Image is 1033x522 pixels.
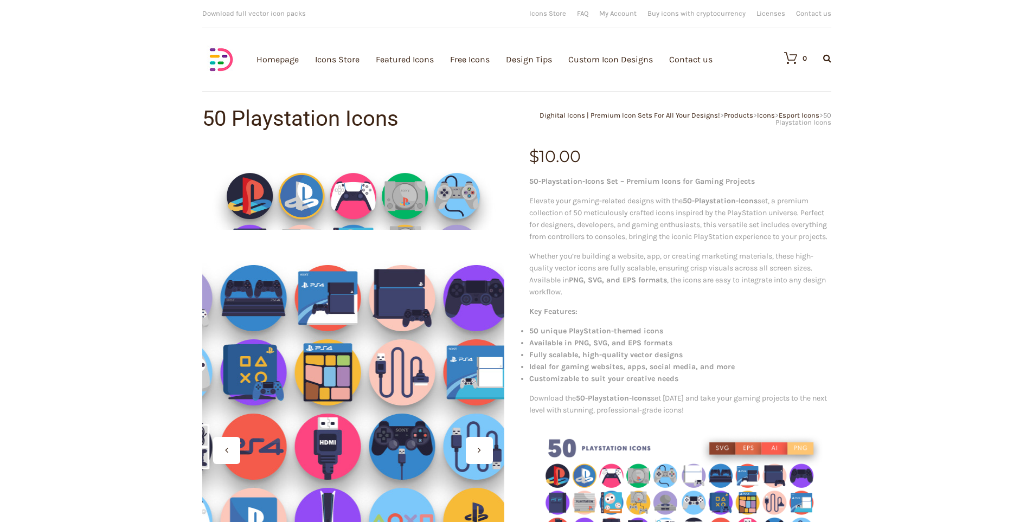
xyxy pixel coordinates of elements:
img: 50-Playstation _ Shop-2 [202,149,504,450]
a: Icons Store [529,10,566,17]
bdi: 10.00 [529,146,581,166]
a: Icons [757,111,775,119]
a: FAQ [577,10,588,17]
a: My Account [599,10,637,17]
span: Download full vector icon packs [202,9,306,17]
h1: 50 Playstation Icons [202,108,517,130]
div: > > > > [517,112,831,126]
a: Contact us [796,10,831,17]
a: 0 [773,51,807,65]
a: Dighital Icons | Premium Icon Sets For All Your Designs! [540,111,720,119]
a: Buy icons with cryptocurrency [647,10,746,17]
a: Licenses [756,10,785,17]
a: Products [724,111,753,119]
span: $ [529,146,539,166]
span: 50 Playstation Icons [775,111,831,126]
a: Esport Icons [779,111,819,119]
div: 0 [803,55,807,62]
